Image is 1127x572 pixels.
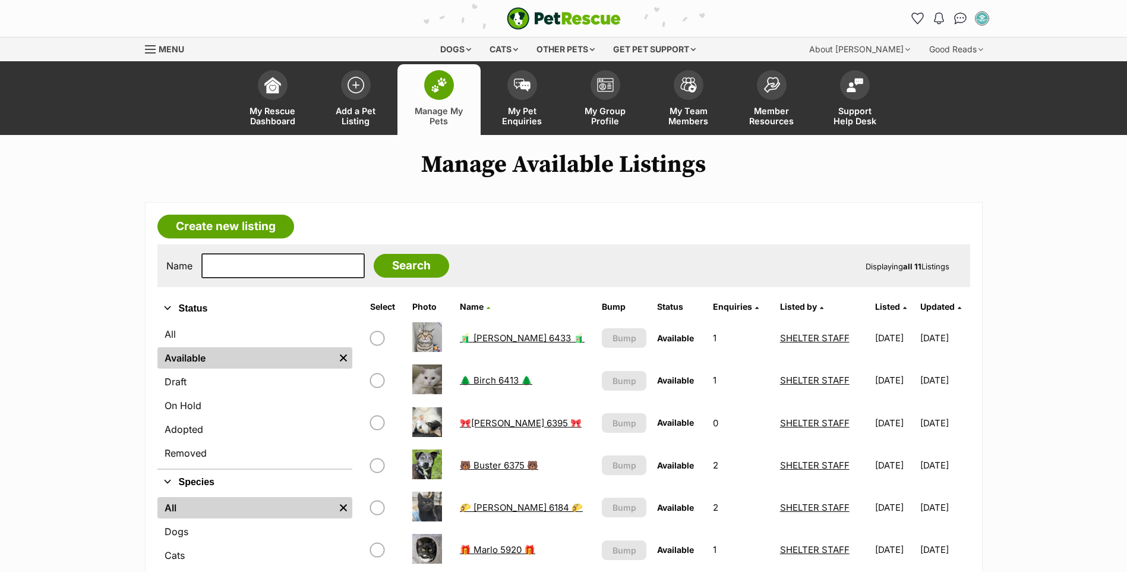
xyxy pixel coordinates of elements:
[708,403,774,444] td: 0
[903,262,921,271] strong: all 11
[579,106,632,126] span: My Group Profile
[973,9,992,28] button: My account
[460,301,490,312] a: Name
[920,403,969,444] td: [DATE]
[870,360,919,401] td: [DATE]
[920,318,969,359] td: [DATE]
[613,459,636,472] span: Bump
[920,360,969,401] td: [DATE]
[605,37,704,61] div: Get pet support
[613,417,636,429] span: Bump
[157,301,352,316] button: Status
[920,487,969,528] td: [DATE]
[708,445,774,486] td: 2
[231,64,314,135] a: My Rescue Dashboard
[157,442,352,464] a: Removed
[460,375,532,386] a: 🌲 Birch 6413 🌲
[780,301,817,312] span: Listed by
[157,474,352,490] button: Species
[930,9,949,28] button: Notifications
[976,12,988,24] img: SHELTER STAFF profile pic
[813,64,896,135] a: Support Help Desk
[780,332,850,344] a: SHELTER STAFF
[780,502,850,513] a: SHELTER STAFF
[657,502,694,513] span: Available
[460,460,538,471] a: 🐻 Buster 6375 🐻
[920,529,969,570] td: [DATE]
[159,44,184,54] span: Menu
[602,371,646,391] button: Bump
[708,487,774,528] td: 2
[602,413,646,433] button: Bump
[597,78,614,92] img: group-profile-icon-3fa3cf56718a62981997c0bc7e787c4b2cf8bcc04b72c1350f741eb67cf2f40e.svg
[412,106,466,126] span: Manage My Pets
[866,262,949,271] span: Displaying Listings
[145,37,192,59] a: Menu
[432,37,479,61] div: Dogs
[602,540,646,560] button: Bump
[875,301,900,312] span: Listed
[951,9,970,28] a: Conversations
[870,403,919,444] td: [DATE]
[157,395,352,416] a: On Hold
[602,498,646,517] button: Bump
[157,215,294,238] a: Create new listing
[460,502,583,513] a: 🌮 [PERSON_NAME] 6184 🌮
[613,375,636,387] span: Bump
[657,333,694,343] span: Available
[157,497,334,518] a: All
[780,544,850,555] a: SHELTER STAFF
[314,64,397,135] a: Add a Pet Listing
[264,77,281,93] img: dashboard-icon-eb2f2d2d3e046f16d808141f083e7271f6b2e854fb5c12c21221c1fb7104beca.svg
[334,347,352,369] a: Remove filter
[780,460,850,471] a: SHELTER STAFF
[870,445,919,486] td: [DATE]
[875,301,907,312] a: Listed
[908,9,992,28] ul: Account quick links
[780,301,823,312] a: Listed by
[528,37,603,61] div: Other pets
[365,297,406,316] th: Select
[680,77,697,93] img: team-members-icon-5396bd8760b3fe7c0b43da4ab00e1e3bb1a5d9ba89233759b79545d2d3fc5d0d.svg
[908,9,927,28] a: Favourites
[507,7,621,30] a: PetRescue
[828,106,882,126] span: Support Help Desk
[157,419,352,440] a: Adopted
[374,254,449,278] input: Search
[157,545,352,566] a: Cats
[708,360,774,401] td: 1
[657,417,694,428] span: Available
[460,417,582,429] a: 🎀[PERSON_NAME] 6395 🎀
[657,545,694,555] span: Available
[657,375,694,385] span: Available
[613,544,636,557] span: Bump
[564,64,647,135] a: My Group Profile
[408,297,454,316] th: Photo
[157,371,352,392] a: Draft
[157,323,352,345] a: All
[713,301,759,312] a: Enquiries
[652,297,708,316] th: Status
[460,301,484,312] span: Name
[870,318,919,359] td: [DATE]
[954,12,967,24] img: chat-41dd97257d64d25036548639549fe6c8038ab92f7586957e7f3b1b290dea8141.svg
[246,106,299,126] span: My Rescue Dashboard
[780,375,850,386] a: SHELTER STAFF
[481,37,526,61] div: Cats
[780,417,850,429] a: SHELTER STAFF
[921,37,992,61] div: Good Reads
[713,301,752,312] span: translation missing: en.admin.listings.index.attributes.enquiries
[397,64,481,135] a: Manage My Pets
[514,78,531,92] img: pet-enquiries-icon-7e3ad2cf08bfb03b45e93fb7055b45f3efa6380592205ae92323e6603595dc1f.svg
[870,529,919,570] td: [DATE]
[431,77,447,93] img: manage-my-pets-icon-02211641906a0b7f246fdf0571729dbe1e7629f14944591b6c1af311fb30b64b.svg
[157,321,352,469] div: Status
[329,106,383,126] span: Add a Pet Listing
[613,332,636,344] span: Bump
[613,501,636,514] span: Bump
[920,301,961,312] a: Updated
[745,106,798,126] span: Member Resources
[870,487,919,528] td: [DATE]
[481,64,564,135] a: My Pet Enquiries
[166,260,192,271] label: Name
